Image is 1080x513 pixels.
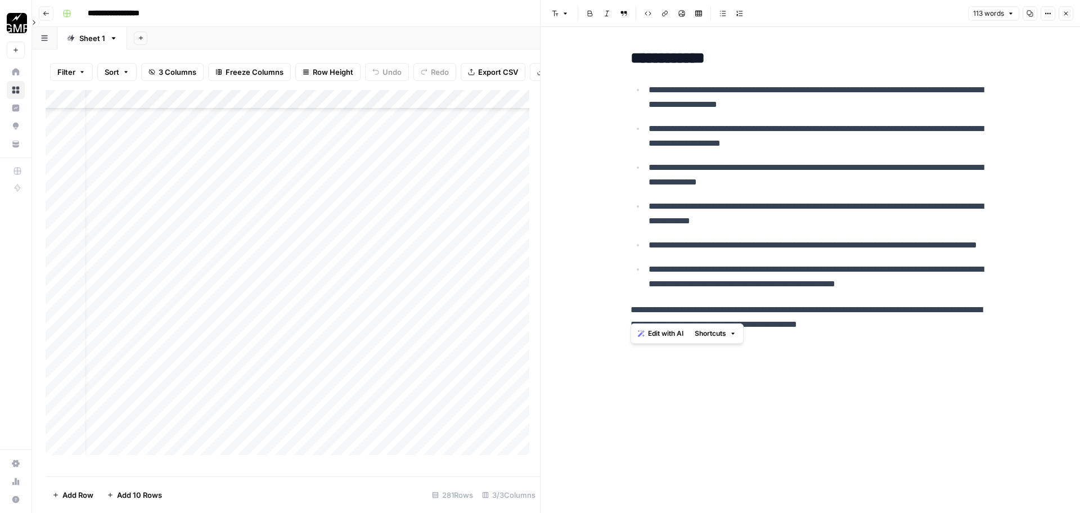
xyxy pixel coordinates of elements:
span: Edit with AI [648,328,683,339]
a: Sheet 1 [57,27,127,49]
a: Insights [7,99,25,117]
span: 3 Columns [159,66,196,78]
a: Your Data [7,135,25,153]
button: Filter [50,63,93,81]
button: Help + Support [7,490,25,508]
a: Opportunities [7,117,25,135]
button: Workspace: Growth Marketing Pro [7,9,25,37]
button: Freeze Columns [208,63,291,81]
div: 3/3 Columns [478,486,540,504]
span: Sort [105,66,119,78]
button: Export CSV [461,63,525,81]
button: Row Height [295,63,361,81]
a: Usage [7,472,25,490]
a: Home [7,63,25,81]
button: Sort [97,63,137,81]
a: Browse [7,81,25,99]
div: Sheet 1 [79,33,105,44]
span: Row Height [313,66,353,78]
button: 3 Columns [141,63,204,81]
img: Growth Marketing Pro Logo [7,13,27,33]
span: 113 words [973,8,1004,19]
button: Edit with AI [633,326,688,341]
button: Add 10 Rows [100,486,169,504]
span: Redo [431,66,449,78]
button: Redo [413,63,456,81]
span: Undo [382,66,402,78]
button: 113 words [968,6,1019,21]
button: Add Row [46,486,100,504]
span: Shortcuts [695,328,726,339]
span: Freeze Columns [226,66,283,78]
a: Settings [7,454,25,472]
span: Add Row [62,489,93,501]
span: Export CSV [478,66,518,78]
button: Shortcuts [690,326,741,341]
span: Add 10 Rows [117,489,162,501]
button: Undo [365,63,409,81]
span: Filter [57,66,75,78]
div: 281 Rows [427,486,478,504]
